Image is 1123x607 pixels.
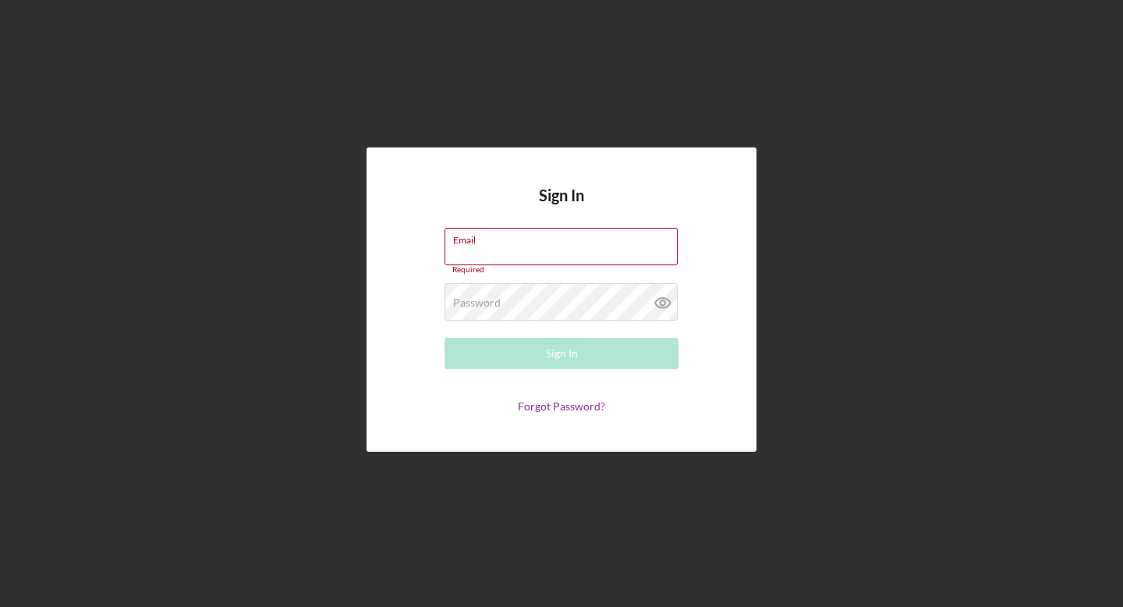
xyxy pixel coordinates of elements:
h4: Sign In [539,186,584,228]
div: Sign In [546,338,578,369]
label: Email [453,229,678,246]
button: Sign In [445,338,678,369]
label: Password [453,296,501,309]
div: Required [445,265,678,275]
a: Forgot Password? [518,399,605,413]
